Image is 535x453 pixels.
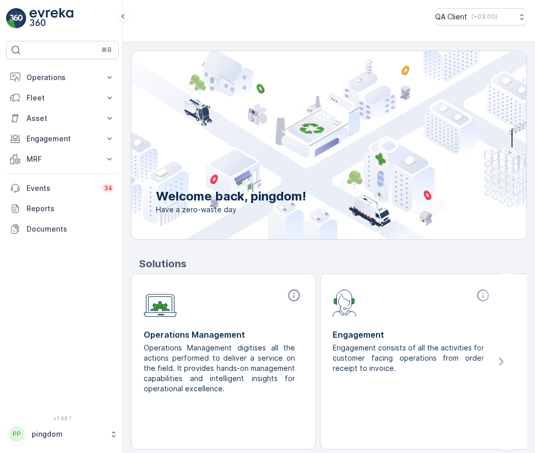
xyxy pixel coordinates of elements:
[6,415,119,421] span: v 1.48.1
[101,46,112,54] p: ⌘B
[26,72,98,83] p: Operations
[333,288,357,317] img: module-icon
[6,149,119,169] button: MRF
[9,426,25,442] div: PP
[144,343,295,394] p: Operations Management digitises all the actions performed to deliver a service on the field. It p...
[156,205,306,215] span: Have a zero-waste day
[26,113,98,123] p: Asset
[104,184,113,192] p: 34
[26,204,115,214] p: Reports
[435,12,467,22] p: QA Client
[333,343,484,373] p: Engagement consists of all the activities for customer facing operations from order receipt to in...
[26,224,115,234] p: Documents
[6,8,26,29] img: logo
[26,134,98,144] p: Engagement
[32,429,104,439] p: pingdom
[26,93,98,103] p: Fleet
[471,13,497,21] p: ( +03:00 )
[156,188,306,205] p: Welcome back, pingdom!
[333,329,492,341] p: Engagement
[30,8,73,29] img: logo_light-DOdMpM7g.png
[144,329,303,341] p: Operations Management
[6,178,119,198] a: Events34
[6,88,119,108] button: Fleet
[26,154,98,164] p: MRF
[6,108,119,129] button: Asset
[86,51,526,239] img: city illustration
[6,198,119,219] a: Reports
[6,67,119,88] button: Operations
[6,423,119,445] button: PPpingdom
[6,219,119,239] a: Documents
[6,129,119,149] button: Engagement
[139,256,527,271] p: Solutions
[26,183,96,193] p: Events
[144,288,177,317] img: module-icon
[435,8,527,26] button: QA Client(+03:00)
